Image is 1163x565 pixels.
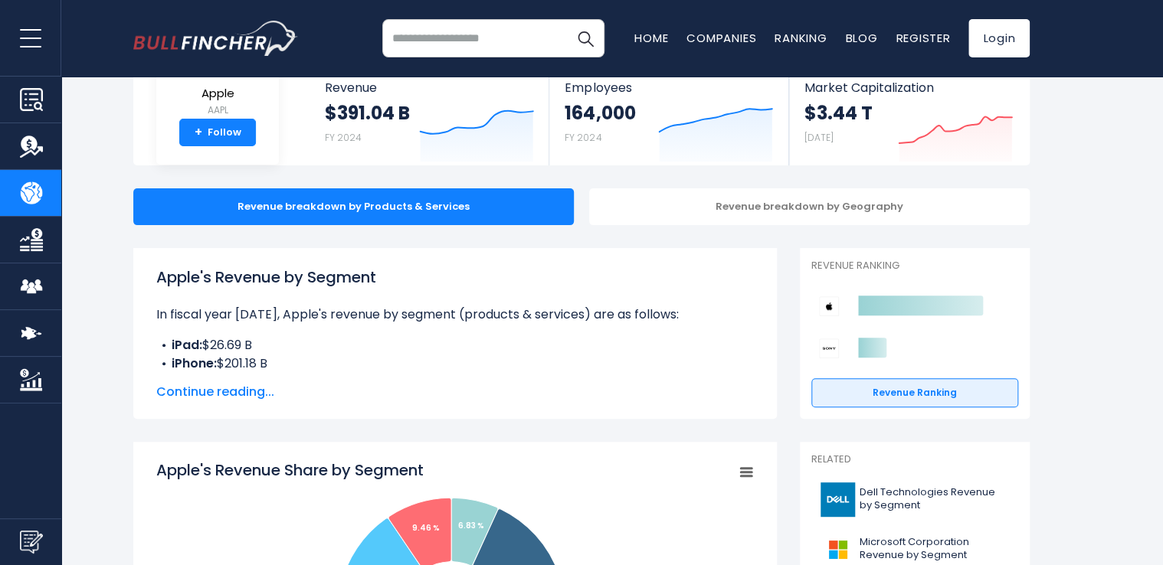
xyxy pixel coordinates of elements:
[686,30,756,46] a: Companies
[325,101,410,125] strong: $391.04 B
[325,131,362,144] small: FY 2024
[191,87,244,100] span: Apple
[412,522,440,534] tspan: 9.46 %
[133,21,298,56] img: bullfincher logo
[156,305,754,324] p: In fiscal year [DATE], Apple's revenue by segment (products & services) are as follows:
[819,338,839,358] img: Sony Group Corporation competitors logo
[775,30,827,46] a: Ranking
[195,126,202,139] strong: +
[156,383,754,401] span: Continue reading...
[845,30,877,46] a: Blog
[860,486,1009,512] span: Dell Technologies Revenue by Segment
[860,536,1009,562] span: Microsoft Corporation Revenue by Segment
[172,354,217,372] b: iPhone:
[819,296,839,316] img: Apple competitors logo
[565,101,635,125] strong: 164,000
[458,520,484,531] tspan: 6.83 %
[156,336,754,354] li: $26.69 B
[811,453,1018,466] p: Related
[789,67,1028,165] a: Market Capitalization $3.44 T [DATE]
[804,101,873,125] strong: $3.44 T
[968,19,1030,57] a: Login
[172,336,202,354] b: iPad:
[565,80,772,95] span: Employees
[565,131,601,144] small: FY 2024
[804,80,1013,95] span: Market Capitalization
[179,119,256,146] a: +Follow
[156,354,754,373] li: $201.18 B
[191,103,244,117] small: AAPL
[589,188,1030,225] div: Revenue breakdown by Geography
[634,30,668,46] a: Home
[156,266,754,289] h1: Apple's Revenue by Segment
[549,67,788,165] a: Employees 164,000 FY 2024
[325,80,534,95] span: Revenue
[156,459,424,481] tspan: Apple's Revenue Share by Segment
[821,482,855,517] img: DELL logo
[310,67,549,165] a: Revenue $391.04 B FY 2024
[811,260,1018,273] p: Revenue Ranking
[804,131,834,144] small: [DATE]
[811,478,1018,521] a: Dell Technologies Revenue by Segment
[566,19,604,57] button: Search
[896,30,950,46] a: Register
[133,21,298,56] a: Go to homepage
[133,188,574,225] div: Revenue breakdown by Products & Services
[811,378,1018,407] a: Revenue Ranking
